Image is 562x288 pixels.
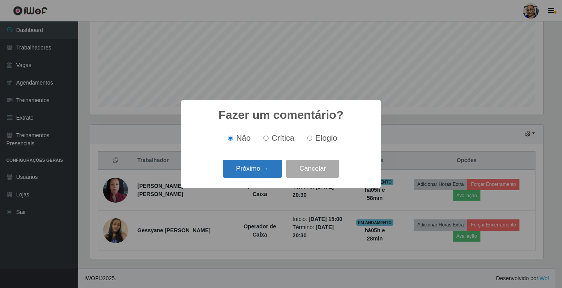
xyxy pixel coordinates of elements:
button: Próximo → [223,160,282,178]
span: Crítica [272,134,295,142]
span: Elogio [315,134,337,142]
input: Elogio [307,136,312,141]
span: Não [236,134,251,142]
input: Não [228,136,233,141]
h2: Fazer um comentário? [219,108,343,122]
button: Cancelar [286,160,339,178]
input: Crítica [263,136,269,141]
